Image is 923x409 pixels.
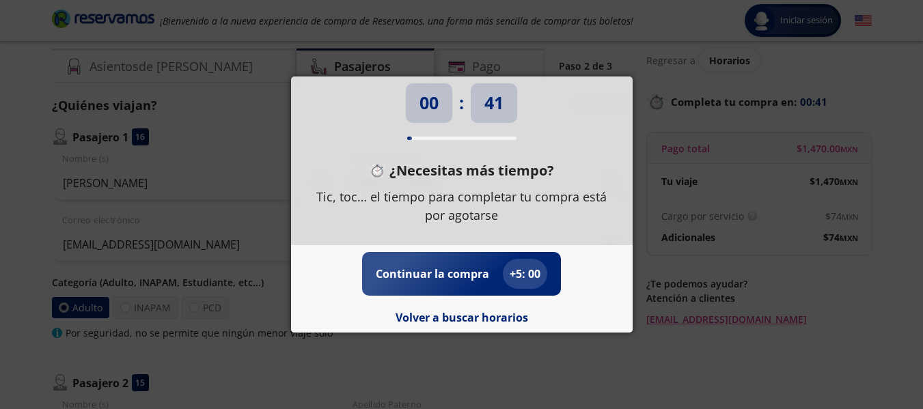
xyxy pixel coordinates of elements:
[312,188,612,225] p: Tic, toc… el tiempo para completar tu compra está por agotarse
[396,309,528,326] button: Volver a buscar horarios
[844,330,909,395] iframe: Messagebird Livechat Widget
[510,266,540,282] p: + 5 : 00
[484,90,504,116] p: 41
[459,90,464,116] p: :
[376,266,489,282] p: Continuar la compra
[376,259,547,289] button: Continuar la compra+5: 00
[389,160,554,181] p: ¿Necesitas más tiempo?
[419,90,439,116] p: 00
